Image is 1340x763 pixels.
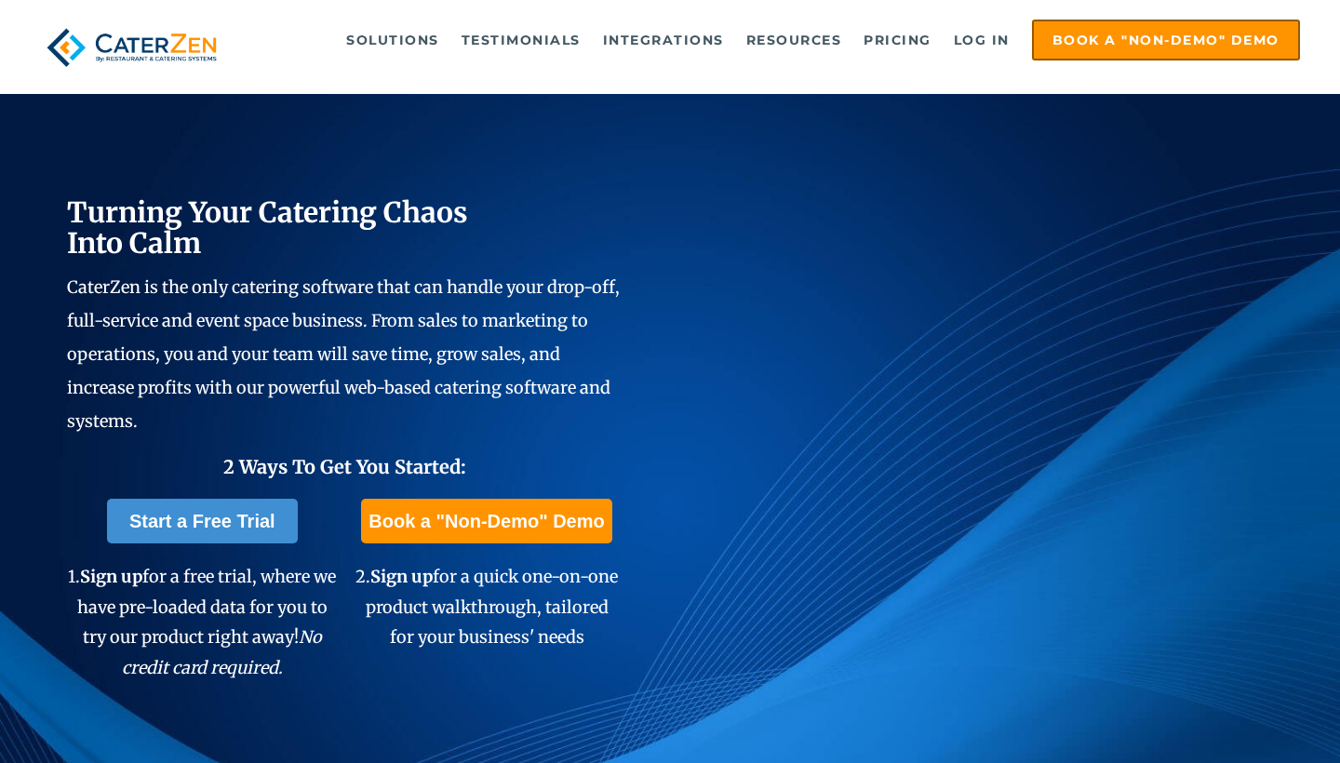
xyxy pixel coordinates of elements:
[854,21,941,59] a: Pricing
[80,566,142,587] span: Sign up
[337,21,449,59] a: Solutions
[107,499,298,543] a: Start a Free Trial
[1174,690,1320,743] iframe: Help widget launcher
[68,566,336,677] span: 1. for a free trial, where we have pre-loaded data for you to try our product right away!
[67,276,620,432] span: CaterZen is the only catering software that can handle your drop-off, full-service and event spac...
[122,626,322,677] em: No credit card required.
[594,21,733,59] a: Integrations
[67,194,468,261] span: Turning Your Catering Chaos Into Calm
[361,499,611,543] a: Book a "Non-Demo" Demo
[40,20,223,75] img: caterzen
[370,566,433,587] span: Sign up
[452,21,590,59] a: Testimonials
[355,566,618,648] span: 2. for a quick one-on-one product walkthrough, tailored for your business' needs
[223,455,466,478] span: 2 Ways To Get You Started:
[256,20,1300,60] div: Navigation Menu
[945,21,1019,59] a: Log in
[1032,20,1300,60] a: Book a "Non-Demo" Demo
[737,21,851,59] a: Resources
